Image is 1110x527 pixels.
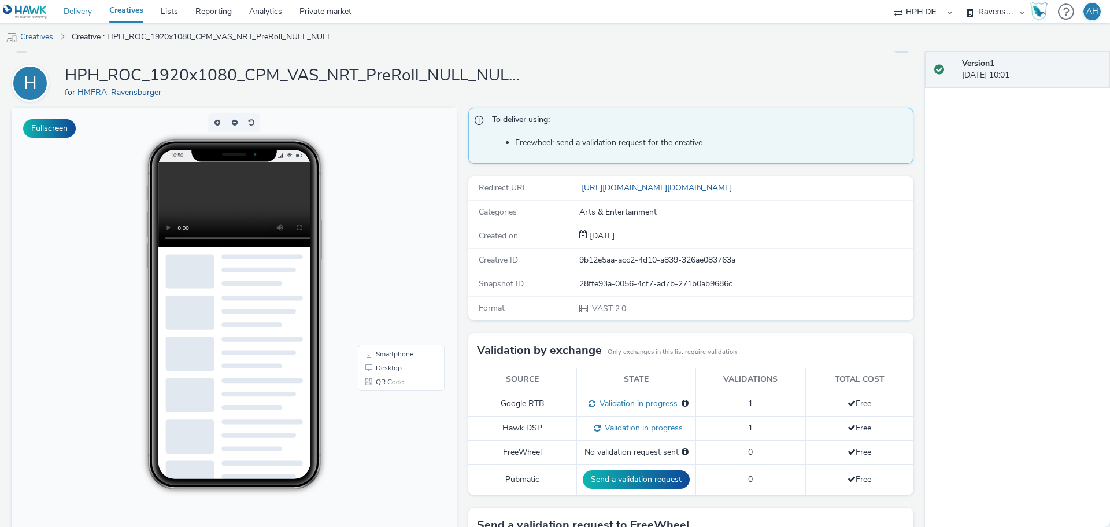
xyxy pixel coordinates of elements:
span: 1 [748,398,753,409]
h1: HPH_ROC_1920x1080_CPM_VAS_NRT_PreRoll_NULL_NULL_Kids3-6J_429243195 [65,65,527,87]
span: 10:50 [159,45,172,51]
td: Pubmatic [468,464,577,495]
strong: Version 1 [962,58,994,69]
span: Validation in progress [601,422,683,433]
span: VAST 2.0 [591,303,626,314]
span: Categories [479,207,517,218]
span: Snapshot ID [479,278,524,289]
h3: Validation by exchange [477,342,602,359]
span: Free [848,447,871,458]
span: 1 [748,422,753,433]
div: H [24,67,37,99]
span: 0 [748,474,753,485]
li: Freewheel: send a validation request for the creative [515,137,907,149]
th: Source [468,368,577,392]
button: Fullscreen [23,119,76,138]
div: No validation request sent [583,447,690,458]
div: Creation 15 September 2025, 10:01 [587,230,615,242]
span: Free [848,474,871,485]
span: for [65,87,77,98]
div: Arts & Entertainment [579,207,912,218]
li: QR Code [349,267,431,281]
img: Hawk Academy [1030,2,1048,21]
span: Desktop [364,257,390,264]
span: Format [479,303,505,314]
div: 9b12e5aa-acc2-4d10-a839-326ae083763a [579,255,912,266]
button: Send a validation request [583,470,690,489]
td: FreeWheel [468,440,577,464]
th: Total cost [805,368,913,392]
a: HMFRA_Ravensburger [77,87,166,98]
img: undefined Logo [3,5,47,19]
span: [DATE] [587,230,615,241]
span: Free [848,422,871,433]
span: Redirect URL [479,182,527,193]
a: Creative : HPH_ROC_1920x1080_CPM_VAS_NRT_PreRoll_NULL_NULL_Kids3-6J_429243195 [66,23,343,51]
span: Free [848,398,871,409]
span: Creative ID [479,255,518,266]
span: Created on [479,230,518,241]
td: Google RTB [468,392,577,416]
span: 0 [748,447,753,458]
span: Smartphone [364,243,402,250]
a: H [12,78,53,89]
a: Hawk Academy [1030,2,1052,21]
li: Desktop [349,253,431,267]
div: AH [1086,3,1098,20]
div: 28ffe93a-0056-4cf7-ad7b-271b0ab9686c [579,278,912,290]
th: State [577,368,696,392]
th: Validations [696,368,805,392]
li: Smartphone [349,239,431,253]
td: Hawk DSP [468,416,577,440]
img: mobile [6,32,17,43]
a: [URL][DOMAIN_NAME][DOMAIN_NAME] [579,182,737,193]
span: QR Code [364,271,392,278]
div: Please select a deal below and click on Send to send a validation request to FreeWheel. [682,447,689,458]
span: Validation in progress [595,398,678,409]
span: To deliver using: [492,114,901,129]
div: [DATE] 10:01 [962,58,1101,82]
small: Only exchanges in this list require validation [608,348,737,357]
